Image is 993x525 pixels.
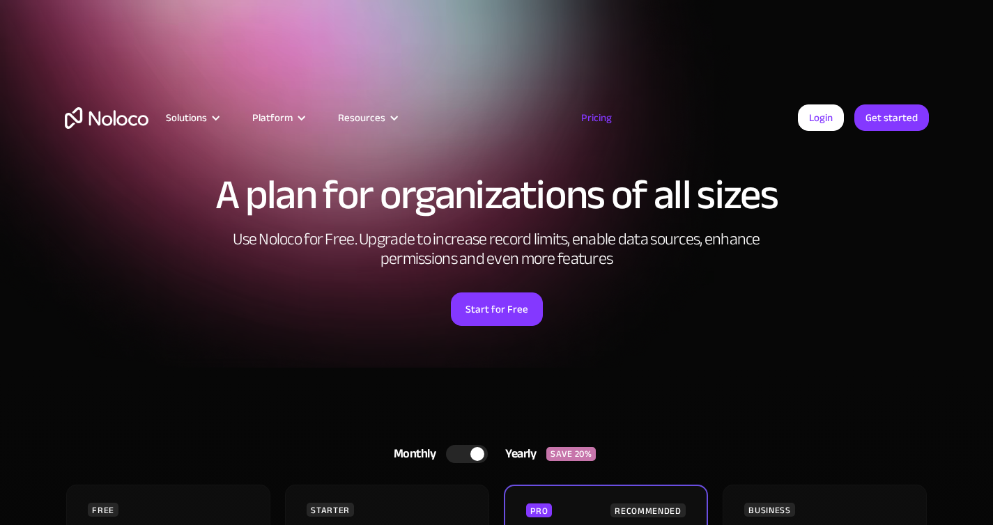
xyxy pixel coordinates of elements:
[235,109,321,127] div: Platform
[65,107,148,129] a: home
[88,503,118,517] div: FREE
[488,444,546,464] div: Yearly
[376,444,447,464] div: Monthly
[546,447,596,461] div: SAVE 20%
[166,109,207,127] div: Solutions
[854,104,929,131] a: Get started
[744,503,794,517] div: BUSINESS
[65,174,929,216] h1: A plan for organizations of all sizes
[321,109,413,127] div: Resources
[451,292,543,326] a: Start for Free
[148,109,235,127] div: Solutions
[798,104,844,131] a: Login
[252,109,293,127] div: Platform
[218,230,776,269] h2: Use Noloco for Free. Upgrade to increase record limits, enable data sources, enhance permissions ...
[564,109,629,127] a: Pricing
[338,109,385,127] div: Resources
[610,503,685,517] div: RECOMMENDED
[526,503,552,517] div: PRO
[307,503,353,517] div: STARTER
